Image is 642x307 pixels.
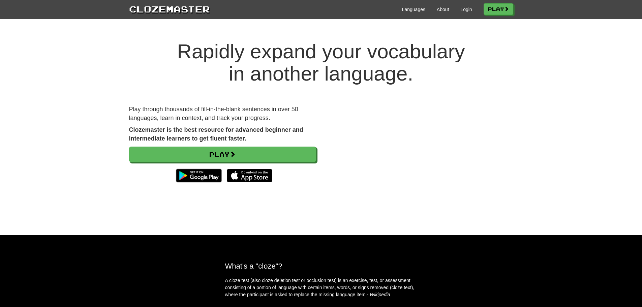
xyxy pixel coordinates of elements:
[484,3,513,15] a: Play
[225,277,417,298] p: A cloze test (also cloze deletion test or occlusion test) is an exercise, test, or assessment con...
[129,105,316,122] p: Play through thousands of fill-in-the-blank sentences in over 50 languages, learn in context, and...
[437,6,449,13] a: About
[460,6,472,13] a: Login
[367,292,390,297] em: - Wikipedia
[225,262,417,270] h2: What's a "cloze"?
[129,126,303,142] strong: Clozemaster is the best resource for advanced beginner and intermediate learners to get fluent fa...
[129,3,210,15] a: Clozemaster
[227,169,272,182] img: Download_on_the_App_Store_Badge_US-UK_135x40-25178aeef6eb6b83b96f5f2d004eda3bffbb37122de64afbaef7...
[129,147,316,162] a: Play
[402,6,425,13] a: Languages
[173,165,225,186] img: Get it on Google Play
